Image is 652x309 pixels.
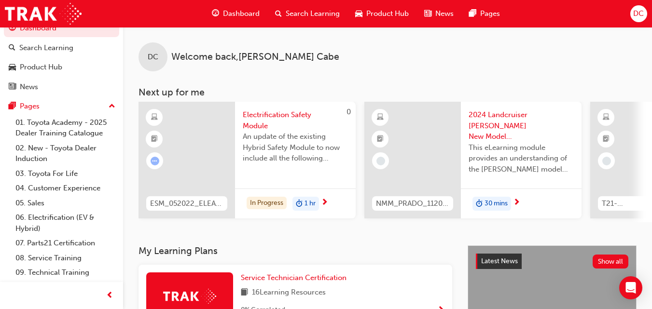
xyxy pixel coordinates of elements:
[4,97,119,115] button: Pages
[243,109,348,131] span: Electrification Safety Module
[377,133,384,146] span: booktick-icon
[9,83,16,92] span: news-icon
[480,8,500,19] span: Pages
[12,280,119,295] a: 10. TUNE Rev-Up Training
[12,236,119,251] a: 07. Parts21 Certification
[106,290,113,302] span: prev-icon
[603,111,610,124] span: learningResourceType_ELEARNING-icon
[247,197,287,210] div: In Progress
[12,251,119,266] a: 08. Service Training
[243,131,348,164] span: An update of the existing Hybrid Safety Module to now include all the following electrification v...
[513,199,520,207] span: next-icon
[476,254,628,269] a: Latest NewsShow all
[4,39,119,57] a: Search Learning
[476,198,483,210] span: duration-icon
[469,109,574,142] span: 2024 Landcruiser [PERSON_NAME] New Model Mechanisms - Model Outline 1
[5,3,82,25] img: Trak
[9,24,16,33] span: guage-icon
[633,8,644,19] span: DC
[12,115,119,141] a: 01. Toyota Academy - 2025 Dealer Training Catalogue
[424,8,431,20] span: news-icon
[12,141,119,166] a: 02. New - Toyota Dealer Induction
[377,111,384,124] span: learningResourceType_ELEARNING-icon
[123,87,652,98] h3: Next up for me
[376,198,449,209] span: NMM_PRADO_112024_MODULE_1
[481,257,518,265] span: Latest News
[9,102,16,111] span: pages-icon
[376,157,385,165] span: learningRecordVerb_NONE-icon
[461,4,508,24] a: pages-iconPages
[12,181,119,196] a: 04. Customer Experience
[148,52,158,63] span: DC
[19,42,73,54] div: Search Learning
[364,102,582,218] a: NMM_PRADO_112024_MODULE_12024 Landcruiser [PERSON_NAME] New Model Mechanisms - Model Outline 1Thi...
[435,8,454,19] span: News
[241,273,347,282] span: Service Technician Certification
[12,265,119,280] a: 09. Technical Training
[241,287,248,299] span: book-icon
[212,8,219,20] span: guage-icon
[20,81,38,93] div: News
[4,78,119,96] a: News
[252,287,326,299] span: 16 Learning Resources
[12,196,119,211] a: 05. Sales
[355,8,362,20] span: car-icon
[4,19,119,37] a: Dashboard
[619,276,642,299] div: Open Intercom Messenger
[602,157,611,165] span: learningRecordVerb_NONE-icon
[4,58,119,76] a: Product Hub
[275,8,282,20] span: search-icon
[109,100,115,113] span: up-icon
[223,8,260,19] span: Dashboard
[12,166,119,181] a: 03. Toyota For Life
[9,63,16,72] span: car-icon
[204,4,267,24] a: guage-iconDashboard
[267,4,347,24] a: search-iconSearch Learning
[485,198,508,209] span: 30 mins
[20,62,62,73] div: Product Hub
[296,198,303,210] span: duration-icon
[630,5,647,22] button: DC
[603,133,610,146] span: booktick-icon
[347,107,351,116] span: 0
[151,133,158,146] span: booktick-icon
[20,101,40,112] div: Pages
[347,4,416,24] a: car-iconProduct Hub
[469,142,574,175] span: This eLearning module provides an understanding of the [PERSON_NAME] model line-up and its Katash...
[416,4,461,24] a: news-iconNews
[321,199,328,207] span: next-icon
[151,111,158,124] span: learningResourceType_ELEARNING-icon
[12,210,119,236] a: 06. Electrification (EV & Hybrid)
[151,157,159,165] span: learningRecordVerb_ATTEMPT-icon
[241,272,350,283] a: Service Technician Certification
[469,8,476,20] span: pages-icon
[305,198,316,209] span: 1 hr
[593,255,629,269] button: Show all
[4,17,119,97] button: DashboardSearch LearningProduct HubNews
[286,8,340,19] span: Search Learning
[139,245,452,256] h3: My Learning Plans
[139,102,356,218] a: 0ESM_052022_ELEARNElectrification Safety ModuleAn update of the existing Hybrid Safety Module to ...
[150,198,223,209] span: ESM_052022_ELEARN
[9,44,15,53] span: search-icon
[171,52,339,63] span: Welcome back , [PERSON_NAME] Cabe
[366,8,409,19] span: Product Hub
[163,289,216,304] img: Trak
